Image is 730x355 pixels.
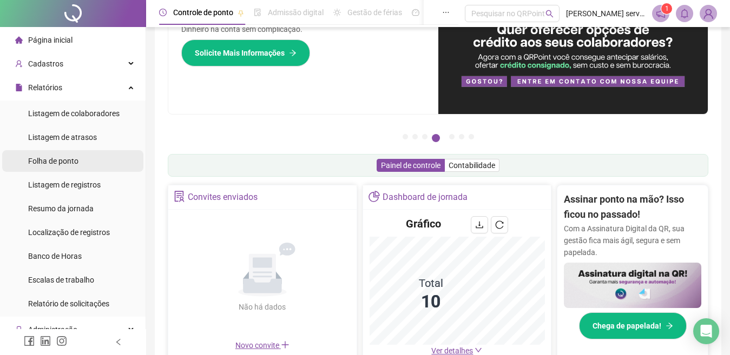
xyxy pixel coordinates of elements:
span: home [15,36,23,44]
span: clock-circle [159,9,167,16]
span: Cadastros [28,59,63,68]
img: 83900 [700,5,716,22]
span: left [115,338,122,346]
p: Dinheiro na conta sem complicação. [181,23,425,35]
span: Solicite Mais Informações [195,47,285,59]
span: 1 [665,5,669,12]
span: Listagem de atrasos [28,133,97,142]
span: Listagem de registros [28,180,101,189]
span: pie-chart [369,191,380,202]
span: file [15,84,23,91]
span: instagram [56,336,67,346]
div: Não há dados [213,301,312,313]
span: Novo convite [235,341,290,350]
span: linkedin [40,336,51,346]
span: ellipsis [442,9,450,16]
p: Com a Assinatura Digital da QR, sua gestão fica mais ágil, segura e sem papelada. [564,223,701,258]
span: file-done [254,9,261,16]
div: Dashboard de jornada [383,188,468,206]
span: Admissão digital [268,8,324,17]
span: down [475,346,482,354]
span: Gestão de férias [347,8,402,17]
sup: 1 [661,3,672,14]
button: 2 [412,134,418,139]
span: Página inicial [28,36,73,44]
span: arrow-right [289,49,297,57]
div: Open Intercom Messenger [693,318,719,344]
span: Folha de ponto [28,157,78,165]
span: reload [495,220,504,229]
span: plus [281,340,290,349]
span: Ver detalhes [431,346,473,355]
h4: Gráfico [406,216,441,231]
button: 6 [459,134,464,139]
span: Escalas de trabalho [28,276,94,284]
span: [PERSON_NAME] serviços e Monitoramento. [566,8,646,19]
span: lock [15,326,23,333]
span: Banco de Horas [28,252,82,260]
button: 1 [403,134,408,139]
button: Chega de papelada! [579,312,687,339]
span: bell [680,9,689,18]
div: Convites enviados [188,188,258,206]
span: solution [174,191,185,202]
span: Administração [28,325,77,334]
h2: Assinar ponto na mão? Isso ficou no passado! [564,192,701,223]
button: 3 [422,134,428,139]
span: user-add [15,60,23,68]
span: Painel de controle [381,161,440,170]
span: Contabilidade [449,161,495,170]
span: Chega de papelada! [593,320,661,332]
span: pushpin [238,10,244,16]
span: sun [333,9,341,16]
span: download [475,220,484,229]
span: notification [656,9,666,18]
span: arrow-right [666,322,673,330]
button: 7 [469,134,474,139]
span: facebook [24,336,35,346]
a: Ver detalhes down [431,346,482,355]
span: Localização de registros [28,228,110,237]
span: Relatórios [28,83,62,92]
span: Resumo da jornada [28,204,94,213]
button: Solicite Mais Informações [181,39,310,66]
span: Listagem de colaboradores [28,109,120,118]
span: Controle de ponto [173,8,233,17]
button: 5 [449,134,455,139]
span: Relatório de solicitações [28,299,109,308]
img: banner%2F02c71560-61a6-44d4-94b9-c8ab97240462.png [564,263,701,309]
span: dashboard [412,9,419,16]
button: 4 [432,134,440,142]
span: search [545,10,554,18]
